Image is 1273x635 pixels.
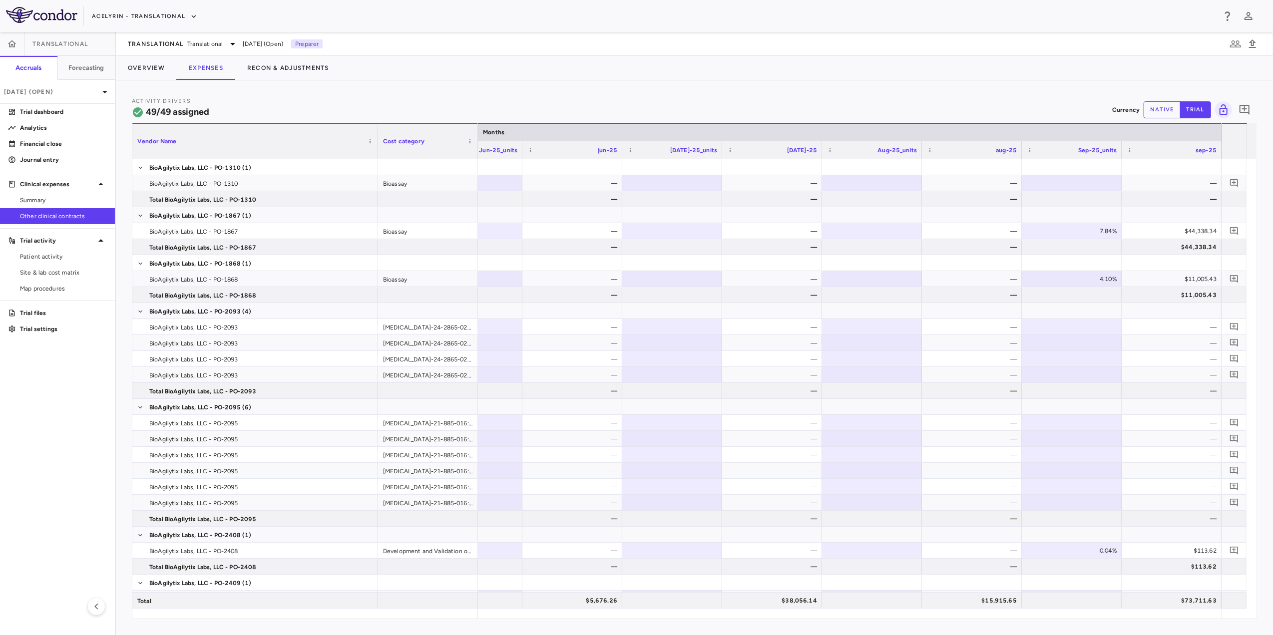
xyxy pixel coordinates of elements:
[1230,322,1239,331] svg: Add comment
[1228,496,1241,509] button: Add comment
[378,223,478,239] div: Bioassay
[731,593,817,609] div: $38,056.14
[731,543,817,559] div: —
[1131,367,1217,383] div: —
[531,415,617,431] div: —
[378,319,478,334] div: [MEDICAL_DATA]-24-2865-021: Feasibility of Cell Based Assay to detect NAb against Loni in human s...
[931,223,1017,239] div: —
[731,351,817,367] div: —
[177,56,235,80] button: Expenses
[731,367,817,383] div: —
[1228,176,1241,190] button: Add comment
[242,256,251,272] span: (1)
[1228,448,1241,461] button: Add comment
[378,447,478,462] div: [MEDICAL_DATA]-21-885-016: Additional LTS
[378,431,478,446] div: [MEDICAL_DATA]-21-885-016: LTS Sample Preparation
[931,319,1017,335] div: —
[1131,271,1217,287] div: $11,005.43
[149,479,238,495] span: BioAgilytix Labs, LLC - PO-2095
[378,271,478,287] div: Bioassay
[378,415,478,430] div: [MEDICAL_DATA]-21-885-016: Validation Plan amendment
[1230,370,1239,379] svg: Add comment
[242,575,251,591] span: (1)
[378,351,478,366] div: [MEDICAL_DATA]-24-2865-022: Feasibility of cLB Assay to Detect NAb against Loni in Human Serum, i...
[1228,320,1241,333] button: Add comment
[149,527,241,543] span: BioAgilytix Labs, LLC - PO-2408
[531,495,617,511] div: —
[378,479,478,494] div: [MEDICAL_DATA]-21-885-016: Data Archival Fee (3 years)
[1078,147,1117,154] span: Sep-25_units
[20,324,107,333] p: Trial settings
[1131,319,1217,335] div: —
[531,431,617,447] div: —
[378,591,478,606] div: Optimization and Partial Qualification of a [MEDICAL_DATA] Receptor Occupancy Assay for IGF-1R in...
[1239,104,1251,116] svg: Add comment
[378,495,478,510] div: [MEDICAL_DATA]-21-885-016: Pass Through Reagents / Supplies
[1228,480,1241,493] button: Add comment
[1131,351,1217,367] div: —
[931,543,1017,559] div: —
[1131,175,1217,191] div: —
[1144,101,1181,118] button: native
[731,271,817,287] div: —
[931,447,1017,463] div: —
[146,105,209,119] h6: 49/49 assigned
[1112,105,1140,114] p: Currency
[128,40,183,48] span: Translational
[731,511,817,527] div: —
[531,447,617,463] div: —
[931,271,1017,287] div: —
[731,383,817,399] div: —
[20,107,107,116] p: Trial dashboard
[6,7,77,23] img: logo-full-BYUhSk78.svg
[1131,287,1217,303] div: $11,005.43
[1131,447,1217,463] div: —
[149,511,257,527] span: Total BioAgilytix Labs, LLC - PO-2095
[1031,223,1117,239] div: 7.84%
[15,63,41,72] h6: Accruals
[242,208,251,224] span: (1)
[877,147,917,154] span: Aug-25_units
[291,39,323,48] p: Preparer
[149,224,238,240] span: BioAgilytix Labs, LLC - PO-1867
[20,212,107,221] span: Other clinical contracts
[731,495,817,511] div: —
[731,447,817,463] div: —
[20,309,107,317] p: Trial files
[1230,338,1239,347] svg: Add comment
[531,511,617,527] div: —
[32,40,88,48] span: Translational
[116,56,177,80] button: Overview
[149,256,241,272] span: BioAgilytix Labs, LLC - PO-1868
[149,383,257,399] span: Total BioAgilytix Labs, LLC - PO-2093
[1230,178,1239,188] svg: Add comment
[531,271,617,287] div: —
[149,272,238,288] span: BioAgilytix Labs, LLC - PO-1868
[20,139,107,148] p: Financial close
[20,236,95,245] p: Trial activity
[1228,544,1241,557] button: Add comment
[1230,354,1239,363] svg: Add comment
[531,351,617,367] div: —
[670,147,717,154] span: [DATE]-25_units
[68,63,104,72] h6: Forecasting
[149,240,257,256] span: Total BioAgilytix Labs, LLC - PO-1867
[531,223,617,239] div: —
[931,431,1017,447] div: —
[1228,416,1241,429] button: Add comment
[20,155,107,164] p: Journal entry
[531,559,617,575] div: —
[531,383,617,399] div: —
[149,559,257,575] span: Total BioAgilytix Labs, LLC - PO-2408
[531,335,617,351] div: —
[731,239,817,255] div: —
[931,593,1017,609] div: $15,915.65
[20,196,107,205] span: Summary
[378,335,478,350] div: [MEDICAL_DATA]-24-2865-021: Estimated Reagents / Supplies
[1228,336,1241,349] button: Add comment
[1131,495,1217,511] div: —
[483,129,504,136] span: Months
[931,239,1017,255] div: —
[149,575,241,591] span: BioAgilytix Labs, LLC - PO-2409
[1230,466,1239,475] svg: Add comment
